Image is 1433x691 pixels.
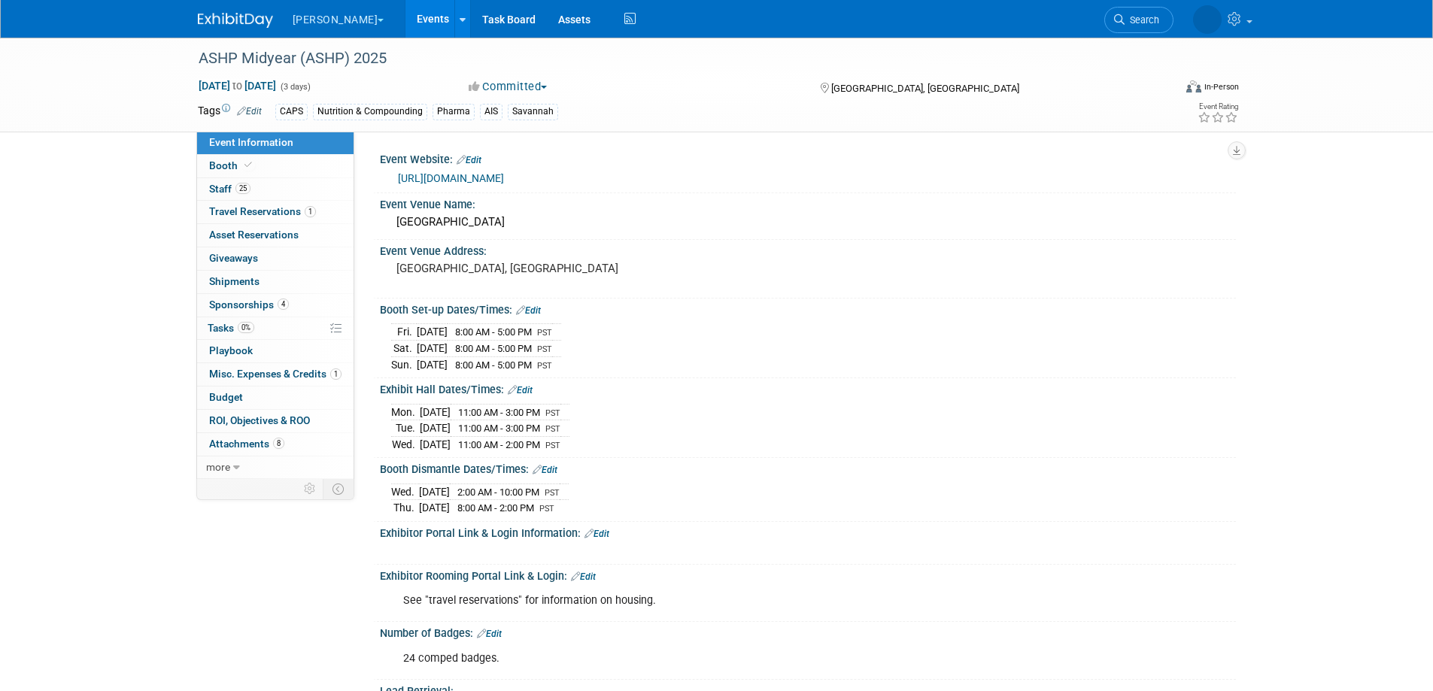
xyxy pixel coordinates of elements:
[230,80,244,92] span: to
[458,423,540,434] span: 11:00 AM - 3:00 PM
[458,439,540,450] span: 11:00 AM - 2:00 PM
[198,13,273,28] img: ExhibitDay
[1085,78,1240,101] div: Event Format
[313,104,427,120] div: Nutrition & Compounding
[197,456,354,479] a: more
[209,205,316,217] span: Travel Reservations
[533,465,557,475] a: Edit
[197,386,354,409] a: Budget
[433,104,475,120] div: Pharma
[1186,80,1201,92] img: Format-Inperson.png
[420,436,451,452] td: [DATE]
[571,571,596,582] a: Edit
[209,183,250,195] span: Staff
[273,438,284,449] span: 8
[237,106,262,117] a: Edit
[193,45,1151,72] div: ASHP Midyear (ASHP) 2025
[197,317,354,340] a: Tasks0%
[380,522,1236,541] div: Exhibitor Portal Link & Login Information:
[508,385,533,396] a: Edit
[463,79,553,95] button: Committed
[238,322,254,333] span: 0%
[545,408,560,418] span: PST
[208,322,254,334] span: Tasks
[391,341,417,357] td: Sat.
[480,104,502,120] div: AIS
[391,483,419,500] td: Wed.
[417,341,448,357] td: [DATE]
[209,275,260,287] span: Shipments
[209,252,258,264] span: Giveaways
[209,391,243,403] span: Budget
[455,326,532,338] span: 8:00 AM - 5:00 PM
[380,193,1236,212] div: Event Venue Name:
[508,104,558,120] div: Savannah
[393,644,1070,674] div: 24 comped badges.
[380,622,1236,641] div: Number of Badges:
[457,155,481,165] a: Edit
[197,340,354,362] a: Playbook
[584,529,609,539] a: Edit
[380,458,1236,477] div: Booth Dismantle Dates/Times:
[458,407,540,418] span: 11:00 AM - 3:00 PM
[209,159,255,171] span: Booth
[197,178,354,201] a: Staff25
[831,83,1019,94] span: [GEOGRAPHIC_DATA], [GEOGRAPHIC_DATA]
[537,344,552,354] span: PST
[391,500,419,516] td: Thu.
[206,461,230,473] span: more
[198,103,262,120] td: Tags
[380,240,1236,259] div: Event Venue Address:
[198,79,277,92] span: [DATE] [DATE]
[380,148,1236,168] div: Event Website:
[380,299,1236,318] div: Booth Set-up Dates/Times:
[1204,81,1239,92] div: In-Person
[209,438,284,450] span: Attachments
[209,229,299,241] span: Asset Reservations
[457,486,539,498] span: 2:00 AM - 10:00 PM
[398,172,504,184] a: [URL][DOMAIN_NAME]
[197,410,354,432] a: ROI, Objectives & ROO
[209,299,289,311] span: Sponsorships
[393,586,1070,616] div: See "travel reservations" for information on housing.
[209,136,293,148] span: Event Information
[537,361,552,371] span: PST
[391,356,417,372] td: Sun.
[197,247,354,270] a: Giveaways
[455,343,532,354] span: 8:00 AM - 5:00 PM
[275,104,308,120] div: CAPS
[516,305,541,316] a: Edit
[417,356,448,372] td: [DATE]
[420,420,451,437] td: [DATE]
[297,479,323,499] td: Personalize Event Tab Strip
[419,483,450,500] td: [DATE]
[380,565,1236,584] div: Exhibitor Rooming Portal Link & Login:
[1198,103,1238,111] div: Event Rating
[545,424,560,434] span: PST
[278,299,289,310] span: 4
[197,224,354,247] a: Asset Reservations
[330,368,342,380] span: 1
[197,433,354,456] a: Attachments8
[455,359,532,371] span: 8:00 AM - 5:00 PM
[209,414,310,426] span: ROI, Objectives & ROO
[197,363,354,386] a: Misc. Expenses & Credits1
[209,344,253,356] span: Playbook
[457,502,534,514] span: 8:00 AM - 2:00 PM
[419,500,450,516] td: [DATE]
[197,155,354,177] a: Booth
[1104,7,1173,33] a: Search
[197,201,354,223] a: Travel Reservations1
[391,436,420,452] td: Wed.
[545,488,560,498] span: PST
[279,82,311,92] span: (3 days)
[477,629,502,639] a: Edit
[244,161,252,169] i: Booth reservation complete
[391,404,420,420] td: Mon.
[545,441,560,450] span: PST
[1125,14,1159,26] span: Search
[391,420,420,437] td: Tue.
[420,404,451,420] td: [DATE]
[391,211,1225,234] div: [GEOGRAPHIC_DATA]
[197,132,354,154] a: Event Information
